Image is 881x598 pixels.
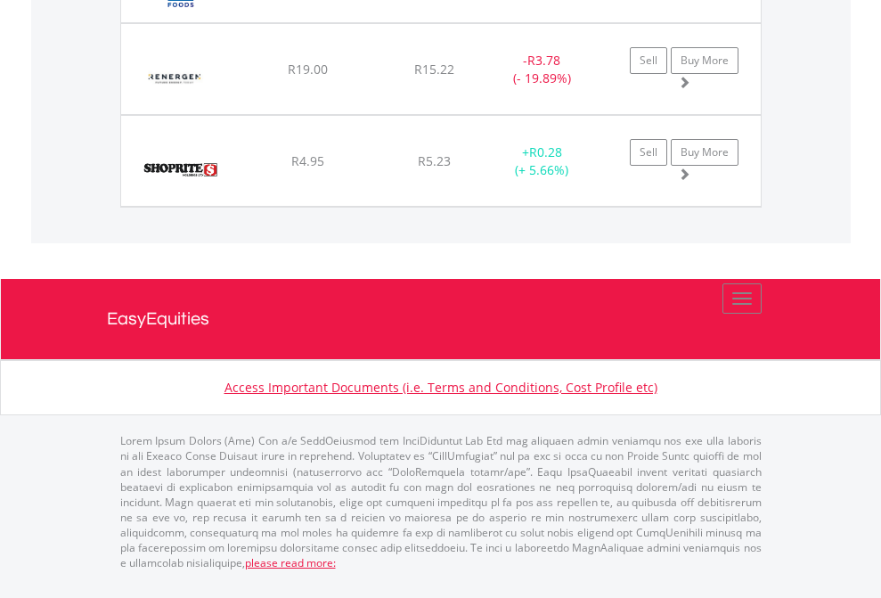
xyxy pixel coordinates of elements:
span: R4.95 [291,152,324,169]
img: EQU.ZA.SHP.png [130,138,231,201]
span: R0.28 [529,143,562,160]
span: R19.00 [288,61,328,78]
a: Access Important Documents (i.e. Terms and Conditions, Cost Profile etc) [224,379,657,396]
a: Buy More [671,139,738,166]
img: EQU.ZA.REN.png [130,46,220,110]
div: + (+ 5.66%) [486,143,598,179]
span: R3.78 [527,52,560,69]
p: Lorem Ipsum Dolors (Ame) Con a/e SeddOeiusmod tem InciDiduntut Lab Etd mag aliquaen admin veniamq... [120,433,762,570]
a: Sell [630,139,667,166]
a: EasyEquities [107,279,775,359]
a: Sell [630,47,667,74]
span: R15.22 [414,61,454,78]
span: R5.23 [418,152,451,169]
a: Buy More [671,47,738,74]
a: please read more: [245,555,336,570]
div: - (- 19.89%) [486,52,598,87]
